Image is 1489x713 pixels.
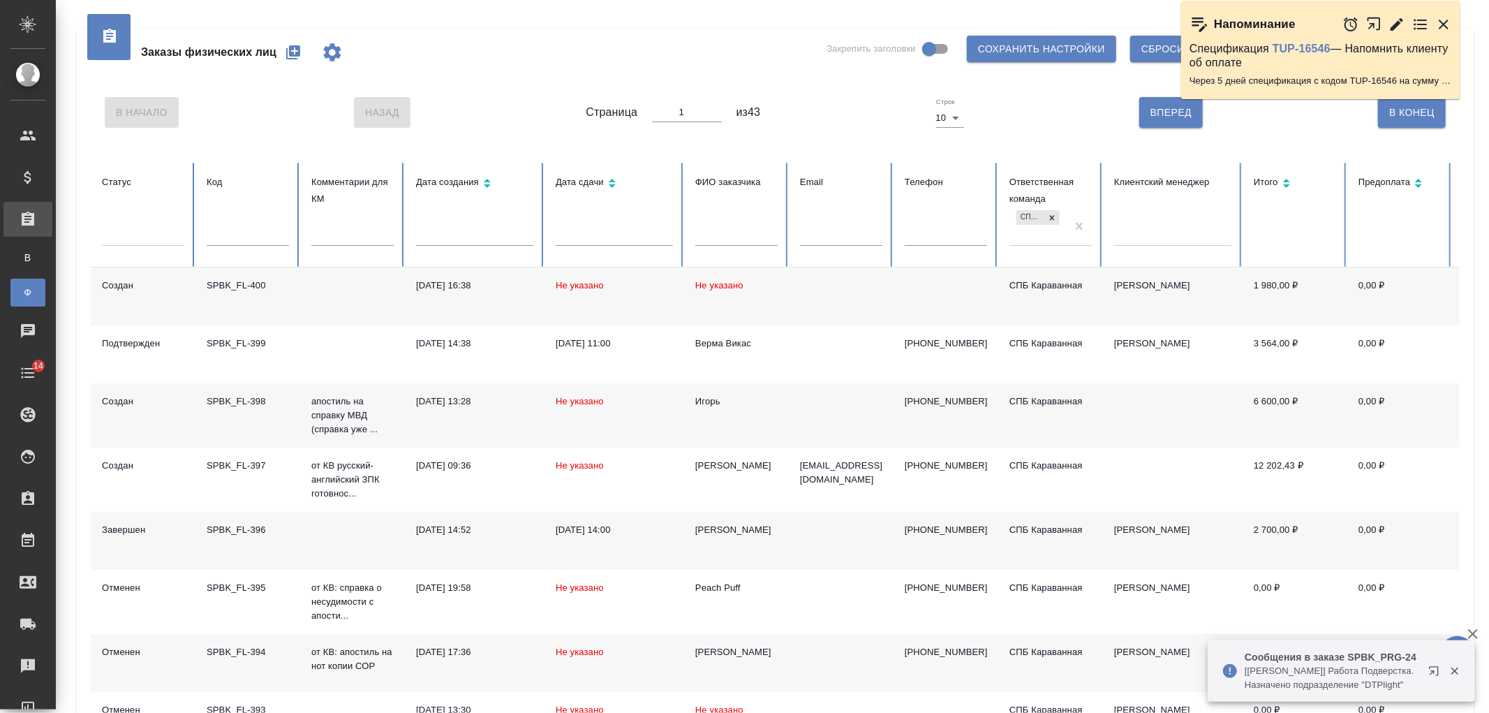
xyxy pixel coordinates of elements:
[102,581,184,595] div: Отменен
[695,280,743,291] span: Не указано
[1016,210,1044,225] div: СПБ Караванная
[416,459,533,473] div: [DATE] 09:36
[17,286,38,300] span: Ф
[556,523,673,537] div: [DATE] 14:00
[416,523,533,537] div: [DATE] 14:52
[25,359,52,373] span: 14
[311,395,394,436] p: апостиль на справку МВД (справка уже ...
[102,174,184,191] div: Статус
[1009,279,1092,293] div: СПБ Караванная
[556,280,604,291] span: Не указано
[736,104,761,121] span: из 43
[967,36,1116,62] button: Сохранить настройки
[905,337,987,351] p: [PHONE_NUMBER]
[1420,657,1453,691] button: Открыть в новой вкладке
[17,251,38,265] span: В
[695,174,778,191] div: ФИО заказчика
[1243,512,1347,570] td: 2 700,00 ₽
[1347,383,1452,448] td: 0,00 ₽
[905,395,987,409] p: [PHONE_NUMBER]
[1273,43,1331,54] a: TUP-16546
[1347,570,1452,634] td: 0,00 ₽
[1245,650,1419,664] p: Сообщения в заказе SPBK_PRG-24
[416,395,533,409] div: [DATE] 13:28
[1009,395,1092,409] div: СПБ Караванная
[1243,267,1347,325] td: 1 980,00 ₽
[416,581,533,595] div: [DATE] 19:58
[102,645,184,659] div: Отменен
[586,104,637,121] span: Страница
[936,98,955,105] label: Строк
[1103,512,1243,570] td: [PERSON_NAME]
[1440,636,1475,671] button: 🙏
[1347,448,1452,512] td: 0,00 ₽
[102,523,184,537] div: Завершен
[1009,337,1092,351] div: СПБ Караванная
[1114,174,1231,191] div: Клиентский менеджер
[695,459,778,473] div: [PERSON_NAME]
[1009,523,1092,537] div: СПБ Караванная
[1243,570,1347,634] td: 0,00 ₽
[556,647,604,657] span: Не указано
[695,523,778,537] div: [PERSON_NAME]
[800,174,882,191] div: Email
[978,41,1105,58] span: Сохранить настройки
[1435,16,1452,33] button: Закрыть
[207,174,289,191] div: Код
[1347,512,1452,570] td: 0,00 ₽
[416,279,533,293] div: [DATE] 16:38
[695,337,778,351] div: Верма Викас
[1358,174,1441,194] div: Сортировка
[207,523,289,537] div: SPBK_FL-396
[141,44,276,61] span: Заказы физических лиц
[3,355,52,390] a: 14
[1141,41,1287,58] span: Сбросить все настройки
[207,395,289,409] div: SPBK_FL-398
[556,582,604,593] span: Не указано
[936,108,964,128] div: 10
[695,645,778,659] div: [PERSON_NAME]
[1103,267,1243,325] td: [PERSON_NAME]
[1440,665,1469,677] button: Закрыть
[695,581,778,595] div: Peach Puff
[1103,325,1243,383] td: [PERSON_NAME]
[311,645,394,673] p: от КВ: апостиль на нот копии СОР
[1347,634,1452,692] td: 0,00 ₽
[905,459,987,473] p: [PHONE_NUMBER]
[416,645,533,659] div: [DATE] 17:36
[800,459,882,487] p: [EMAIL_ADDRESS][DOMAIN_NAME]
[1347,267,1452,325] td: 0,00 ₽
[695,395,778,409] div: Игорь
[1412,16,1429,33] button: Перейти в todo
[276,36,310,69] button: Создать
[827,42,916,56] span: Закрепить заголовки
[905,581,987,595] p: [PHONE_NUMBER]
[1214,17,1296,31] p: Напоминание
[102,459,184,473] div: Создан
[1342,16,1359,33] button: Отложить
[207,645,289,659] div: SPBK_FL-394
[1254,174,1336,194] div: Сортировка
[556,396,604,406] span: Не указано
[102,395,184,409] div: Создан
[1009,174,1092,207] div: Ответственная команда
[1150,104,1192,122] span: Вперед
[1243,634,1347,692] td: 7 920,00 ₽
[1130,36,1298,62] button: Сбросить все настройки
[416,337,533,351] div: [DATE] 14:38
[1190,74,1452,88] p: Через 5 дней спецификация с кодом TUP-16546 на сумму 100926.66 RUB будет просрочена
[311,459,394,501] p: от КВ русский-английский ЗПК готовнос...
[1347,325,1452,383] td: 0,00 ₽
[556,460,604,471] span: Не указано
[207,581,289,595] div: SPBK_FL-395
[1245,664,1419,692] p: [[PERSON_NAME]] Работа Подверстка. Назначено подразделение "DTPlight"
[10,279,45,307] a: Ф
[905,645,987,659] p: [PHONE_NUMBER]
[311,581,394,623] p: от КВ: справка о несудимости с апости...
[102,279,184,293] div: Создан
[556,337,673,351] div: [DATE] 11:00
[1243,448,1347,512] td: 12 202,43 ₽
[1139,97,1203,128] button: Вперед
[1190,42,1452,70] p: Спецификация — Напомнить клиенту об оплате
[207,337,289,351] div: SPBK_FL-399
